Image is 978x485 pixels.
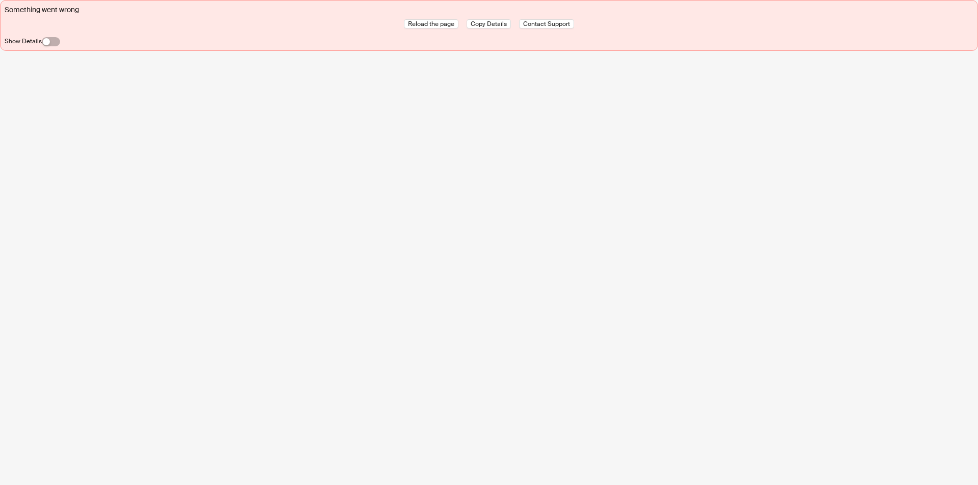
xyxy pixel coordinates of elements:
span: Contact Support [523,20,570,28]
label: Show Details [5,37,42,45]
span: Copy Details [471,20,507,28]
span: Reload the page [408,20,454,28]
button: Reload the page [404,19,458,28]
div: Something went wrong [5,5,973,15]
button: Copy Details [467,19,511,28]
button: Contact Support [519,19,574,28]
